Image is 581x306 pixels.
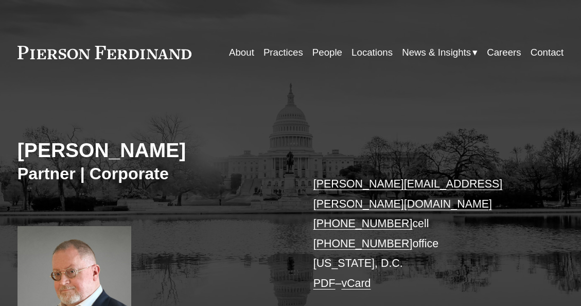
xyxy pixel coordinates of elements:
[487,43,521,62] a: Careers
[312,43,342,62] a: People
[229,43,254,62] a: About
[351,43,393,62] a: Locations
[531,43,564,62] a: Contact
[313,217,413,230] a: [PHONE_NUMBER]
[402,43,478,62] a: folder dropdown
[263,43,303,62] a: Practices
[313,178,503,210] a: [PERSON_NAME][EMAIL_ADDRESS][PERSON_NAME][DOMAIN_NAME]
[17,164,291,184] h3: Partner | Corporate
[313,277,336,290] a: PDF
[313,237,413,250] a: [PHONE_NUMBER]
[341,277,371,290] a: vCard
[313,174,541,293] p: cell office [US_STATE], D.C. –
[17,138,291,162] h2: [PERSON_NAME]
[402,44,471,61] span: News & Insights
